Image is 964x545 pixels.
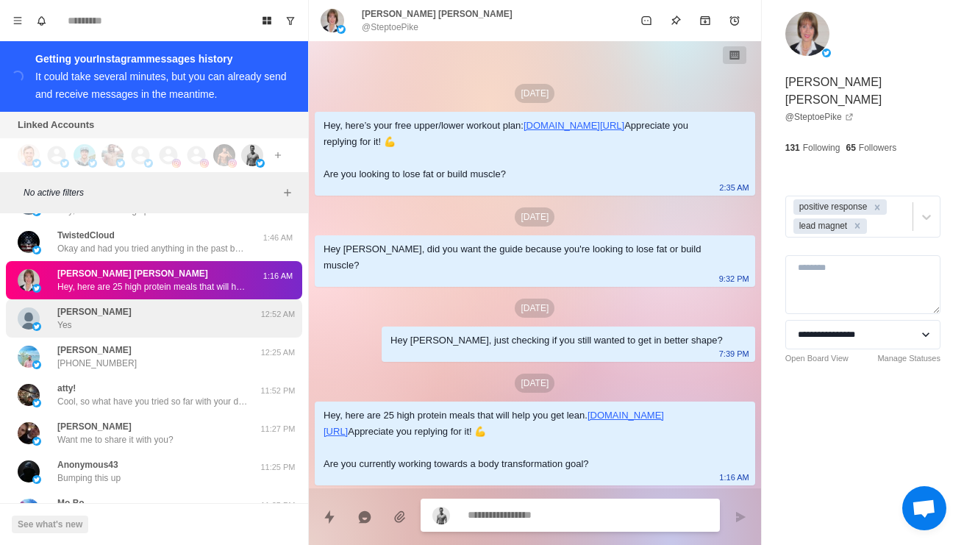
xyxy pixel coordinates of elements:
button: Add filters [279,184,296,202]
button: Show unread conversations [279,9,302,32]
p: 12:52 AM [260,308,296,321]
button: Menu [6,9,29,32]
p: 11:25 PM [260,499,296,512]
button: Add media [385,502,415,532]
button: Quick replies [315,502,344,532]
p: 12:25 AM [260,346,296,359]
p: [DATE] [515,299,554,318]
div: Open chat [902,486,946,530]
p: 7:39 PM [719,346,749,362]
img: picture [101,144,124,166]
div: Getting your Instagram messages history [35,50,290,68]
p: Linked Accounts [18,118,94,132]
p: [PERSON_NAME] [57,305,132,318]
img: picture [213,144,235,166]
img: picture [18,384,40,406]
p: 131 [785,141,800,154]
div: It could take several minutes, but you can already send and receive messages in the meantime. [35,71,287,100]
p: Yes [57,318,72,332]
img: picture [18,422,40,444]
p: [DATE] [515,207,554,227]
button: Reply with AI [350,502,379,532]
p: [PERSON_NAME] [PERSON_NAME] [362,7,513,21]
p: [PHONE_NUMBER] [57,357,137,370]
p: 11:52 PM [260,385,296,397]
a: Open Board View [785,352,849,365]
img: picture [32,246,41,254]
p: [PERSON_NAME] [57,343,132,357]
p: @SteptoePike [362,21,418,34]
div: Remove lead magnet [849,218,865,234]
img: picture [18,269,40,291]
img: picture [785,12,829,56]
p: [PERSON_NAME] [PERSON_NAME] [57,267,208,280]
img: picture [18,144,40,166]
p: No active filters [24,186,279,199]
img: picture [32,399,41,407]
img: picture [32,159,41,168]
p: Followers [859,141,896,154]
p: 11:25 PM [260,461,296,474]
button: Board View [255,9,279,32]
p: 65 [846,141,855,154]
button: See what's new [12,516,88,533]
div: lead magnet [795,218,849,234]
img: picture [172,159,181,168]
div: Hey, here’s your free upper/lower workout plan: Appreciate you replying for it! 💪 Are you looking... [324,118,723,182]
img: picture [256,159,265,168]
p: TwistedCloud [57,229,115,242]
img: picture [18,460,40,482]
img: picture [88,159,97,168]
p: Anonymous43 [57,458,118,471]
img: picture [200,159,209,168]
p: 1:16 AM [719,469,749,485]
button: Add reminder [720,6,749,35]
p: Hey, here are 25 high protein meals that will help you get lean. [URL][DOMAIN_NAME] Appreciate yo... [57,280,249,293]
p: 9:32 PM [719,271,749,287]
img: picture [60,159,69,168]
div: Hey [PERSON_NAME], just checking if you still wanted to get in better shape? [390,332,723,349]
img: picture [32,437,41,446]
img: picture [74,144,96,166]
img: picture [18,231,40,253]
img: picture [116,159,125,168]
img: picture [321,9,344,32]
img: picture [32,475,41,484]
a: @SteptoePike [785,110,854,124]
img: picture [228,159,237,168]
img: picture [822,49,831,57]
p: [DATE] [515,374,554,393]
p: Want me to share it with you? [57,433,174,446]
div: positive response [795,199,870,215]
a: [DOMAIN_NAME][URL] [524,120,624,131]
img: picture [432,507,450,524]
img: picture [18,346,40,368]
p: [PERSON_NAME] [57,420,132,433]
img: picture [144,159,153,168]
p: Okay and had you tried anything in the past before this to lose weight and build muscle? Maybe th... [57,242,249,255]
a: Manage Statuses [877,352,940,365]
img: picture [32,360,41,369]
p: 1:46 AM [260,232,296,244]
img: picture [337,25,346,34]
img: picture [18,499,40,521]
div: Remove positive response [869,199,885,215]
button: Pin [661,6,690,35]
p: atty! [57,382,76,395]
p: Bumping this up [57,471,121,485]
p: [PERSON_NAME] [PERSON_NAME] [785,74,940,109]
p: [DATE] [515,84,554,103]
p: Cool, so what have you tried so far with your diet and training to lose fat? [57,395,249,408]
button: Add account [269,146,287,164]
p: Following [803,141,840,154]
img: picture [241,144,263,166]
p: 1:16 AM [260,270,296,282]
button: Send message [726,502,755,532]
button: Mark as unread [632,6,661,35]
img: picture [18,307,40,330]
img: picture [32,284,41,293]
p: 2:35 AM [719,179,749,196]
button: Notifications [29,9,53,32]
img: picture [32,322,41,331]
button: Archive [690,6,720,35]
